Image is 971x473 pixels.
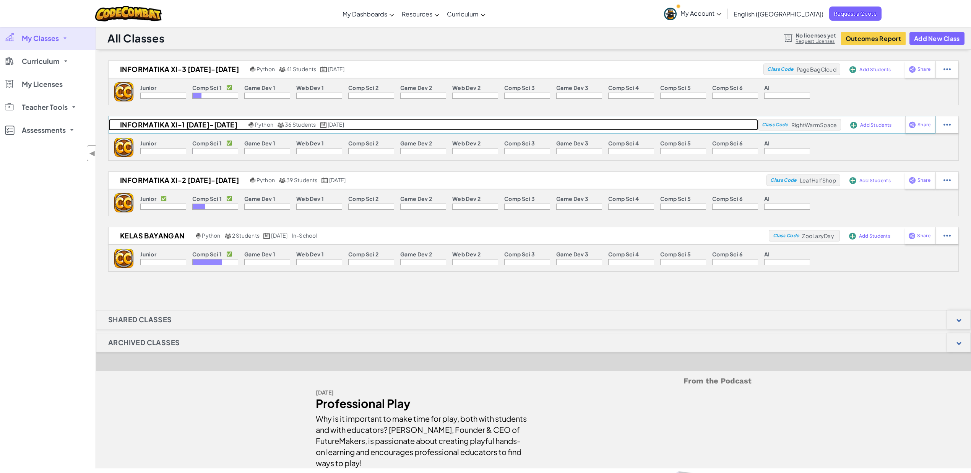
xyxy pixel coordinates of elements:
img: IconStudentEllipsis.svg [943,66,951,73]
p: Web Dev 2 [452,196,481,202]
img: python.png [250,67,256,72]
img: IconShare_Purple.svg [909,121,916,128]
span: English ([GEOGRAPHIC_DATA]) [734,10,823,18]
span: RightWarmSpace [791,121,837,128]
img: python.png [250,178,256,183]
a: Request a Quote [829,7,882,21]
p: Comp Sci 1 [192,251,222,257]
a: Request Licenses [796,38,836,44]
img: calendar.svg [320,67,327,72]
p: Web Dev 2 [452,85,481,91]
img: logo [114,249,133,268]
div: [DATE] [316,387,528,398]
span: Add Students [859,234,890,238]
p: Comp Sci 3 [504,251,535,257]
p: AI [764,251,770,257]
h1: All Classes [107,31,164,46]
span: Python [257,176,275,183]
h2: INFORMATIKA XI-1 [DATE]-[DATE] [109,119,247,130]
p: AI [764,196,770,202]
p: Game Dev 2 [400,196,432,202]
p: Comp Sci 2 [348,140,378,146]
span: Class Code [762,122,788,127]
span: 2 Students [232,232,260,239]
span: No licenses yet [796,32,836,38]
p: Comp Sci 4 [608,140,639,146]
img: IconShare_Purple.svg [909,177,916,184]
span: PageBagCloud [797,66,836,73]
span: 39 Students [286,176,318,183]
p: Comp Sci 4 [608,251,639,257]
p: Web Dev 2 [452,251,481,257]
span: 36 Students [285,121,316,128]
span: My Licenses [22,81,63,88]
img: logo [114,193,133,212]
span: [DATE] [328,121,344,128]
p: Comp Sci 1 [192,196,222,202]
span: Curriculum [22,58,60,65]
span: Class Code [767,67,793,72]
img: MultipleUsers.png [224,233,231,239]
p: Comp Sci 6 [712,85,742,91]
span: Resources [402,10,432,18]
img: IconStudentEllipsis.svg [943,232,951,239]
p: ✅ [226,196,232,202]
img: MultipleUsers.png [277,122,284,128]
span: Add Students [860,123,891,127]
img: calendar.svg [320,122,327,128]
p: ✅ [226,251,232,257]
img: IconAddStudents.svg [849,66,856,73]
img: MultipleUsers.png [279,67,286,72]
a: English ([GEOGRAPHIC_DATA]) [730,3,827,24]
p: Game Dev 1 [244,85,275,91]
span: Class Code [773,233,799,238]
h2: INFORMATIKA XI-2 [DATE]-[DATE] [109,175,248,186]
img: IconAddStudents.svg [849,233,856,240]
p: Junior [140,196,156,202]
p: Web Dev 2 [452,140,481,146]
p: Comp Sci 5 [660,251,691,257]
p: Comp Sci 5 [660,85,691,91]
a: Curriculum [443,3,489,24]
span: 41 Students [286,65,317,72]
p: Game Dev 1 [244,140,275,146]
div: in-school [292,232,317,239]
img: IconStudentEllipsis.svg [943,177,951,184]
h1: Archived Classes [96,333,192,352]
p: Comp Sci 3 [504,85,535,91]
a: INFORMATIKA XI-3 [DATE]-[DATE] Python 41 Students [DATE] [109,64,763,75]
span: ZooLazyDay [802,232,834,239]
p: Game Dev 3 [556,140,588,146]
p: Comp Sci 5 [660,140,691,146]
img: calendar.svg [322,178,328,183]
span: Python [202,232,220,239]
p: Comp Sci 3 [504,140,535,146]
span: ◀ [89,148,96,159]
p: Comp Sci 6 [712,140,742,146]
p: Junior [140,85,156,91]
span: [DATE] [329,176,346,183]
img: IconAddStudents.svg [849,177,856,184]
p: ✅ [226,85,232,91]
p: Comp Sci 6 [712,251,742,257]
img: python.png [248,122,254,128]
p: Web Dev 1 [296,251,324,257]
p: Junior [140,140,156,146]
button: Add New Class [909,32,965,45]
p: Comp Sci 4 [608,196,639,202]
p: Comp Sci 5 [660,196,691,202]
span: Add Students [859,178,891,183]
p: Comp Sci 4 [608,85,639,91]
h2: INFORMATIKA XI-3 [DATE]-[DATE] [109,64,248,75]
img: IconShare_Purple.svg [909,66,916,73]
span: Add Students [859,67,891,72]
a: My Dashboards [339,3,398,24]
a: Outcomes Report [841,32,906,45]
h5: From the Podcast [316,375,752,387]
span: My Account [680,9,721,17]
img: python.png [196,233,201,239]
p: Game Dev 1 [244,251,275,257]
span: [DATE] [328,65,344,72]
p: Web Dev 1 [296,140,324,146]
